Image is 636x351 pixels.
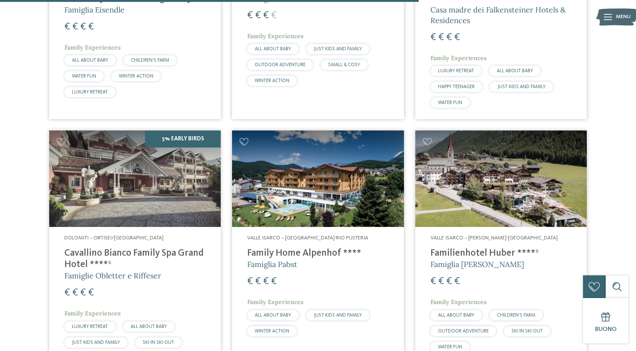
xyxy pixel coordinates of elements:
span: ALL ABOUT BABY [255,47,291,51]
span: SKI-IN SKI-OUT [511,329,543,334]
span: Family Experiences [247,32,304,40]
span: OUTDOOR ADVENTURE [255,62,306,67]
span: Valle Isarco – [GEOGRAPHIC_DATA]-Rio Pusteria [247,235,368,241]
a: Buono [583,298,628,343]
span: Family Experiences [430,54,487,62]
span: ALL ABOUT BABY [438,313,474,318]
span: ALL ABOUT BABY [255,313,291,318]
span: ALL ABOUT BABY [72,58,108,63]
span: € [271,11,277,20]
span: € [438,276,444,286]
span: Dolomiti – Ortisei/[GEOGRAPHIC_DATA] [64,235,164,241]
span: € [72,288,78,298]
span: € [430,33,436,42]
span: € [247,276,253,286]
span: LUXURY RETREAT [72,90,108,95]
span: Famiglia Pabst [247,259,297,269]
span: Family Experiences [64,43,121,51]
span: € [255,11,261,20]
img: Cercate un hotel per famiglie? Qui troverete solo i migliori! [415,130,587,227]
span: JUST KIDS AND FAMILY [314,47,362,51]
h4: Family Home Alpenhof **** [247,248,388,259]
span: CHILDREN’S FARM [131,58,169,63]
span: Family Experiences [247,298,304,306]
span: Family Experiences [64,309,121,317]
span: WINTER ACTION [255,78,289,83]
span: € [263,11,269,20]
span: Valle Isarco – [PERSON_NAME]-[GEOGRAPHIC_DATA] [430,235,558,241]
span: € [430,276,436,286]
span: ALL ABOUT BABY [497,68,533,73]
span: LUXURY RETREAT [438,68,474,73]
span: WINTER ACTION [255,329,289,334]
span: CHILDREN’S FARM [497,313,535,318]
span: € [446,276,452,286]
span: € [88,22,94,32]
span: Buono [595,326,617,332]
span: € [446,33,452,42]
span: € [80,22,86,32]
h4: Cavallino Bianco Family Spa Grand Hotel ****ˢ [64,248,206,270]
span: OUTDOOR ADVENTURE [438,329,489,334]
span: € [247,11,253,20]
span: Famiglia Eisendle [64,5,125,14]
span: € [438,33,444,42]
span: Famiglie Obletter e Riffeser [64,271,161,280]
span: € [64,288,70,298]
span: Family Experiences [430,298,487,306]
span: WATER FUN [438,100,462,105]
img: Family Home Alpenhof **** [232,130,404,227]
span: WATER FUN [72,74,96,79]
span: € [255,276,261,286]
span: HAPPY TEENAGER [438,84,475,89]
img: Family Spa Grand Hotel Cavallino Bianco ****ˢ [49,130,221,227]
span: JUST KIDS AND FAMILY [314,313,362,318]
span: WINTER ACTION [119,74,153,79]
h4: Familienhotel Huber ****ˢ [430,248,572,259]
span: ALL ABOUT BABY [131,324,167,329]
span: € [263,276,269,286]
span: JUST KIDS AND FAMILY [497,84,546,89]
span: SMALL & COSY [328,62,360,67]
span: € [64,22,70,32]
span: € [454,276,460,286]
span: € [454,33,460,42]
span: Casa madre dei Falkensteiner Hotels & Residences [430,5,566,25]
span: € [80,288,86,298]
span: LUXURY RETREAT [72,324,108,329]
span: € [72,22,78,32]
span: € [271,276,277,286]
span: WATER FUN [438,345,462,349]
span: SKI-IN SKI-OUT [143,340,174,345]
span: € [88,288,94,298]
span: Famiglia [PERSON_NAME] [430,259,524,269]
span: JUST KIDS AND FAMILY [72,340,120,345]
